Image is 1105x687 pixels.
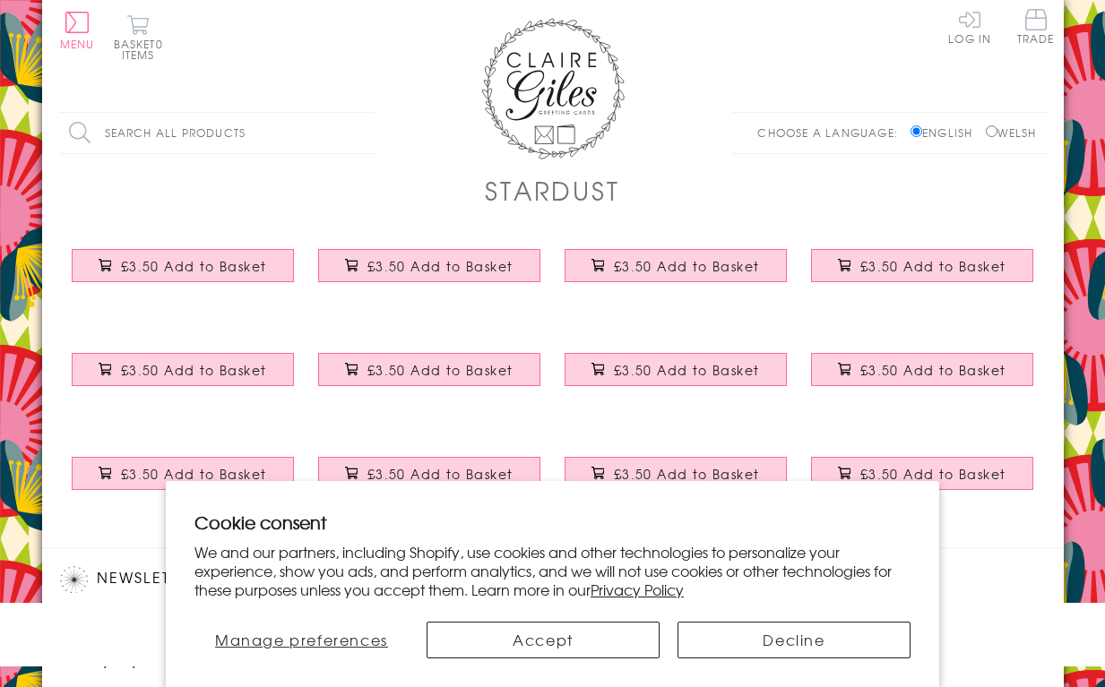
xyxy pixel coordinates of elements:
[799,339,1046,416] a: Sympathy, Sorry, Thinking of you Card, Watercolour, With Sympathy £3.50 Add to Basket
[122,36,163,63] span: 0 items
[194,622,409,658] button: Manage preferences
[986,125,997,137] input: Welsh
[318,249,540,282] button: £3.50 Add to Basket
[986,125,1037,141] label: Welsh
[1017,9,1055,47] a: Trade
[121,361,267,379] span: £3.50 Add to Basket
[911,125,922,137] input: English
[194,543,911,598] p: We and our partners, including Shopify, use cookies and other technologies to personalize your ex...
[911,125,981,141] label: English
[60,113,374,153] input: Search all products
[591,579,684,600] a: Privacy Policy
[306,236,553,313] a: Valentine's Day Card, Marble background, Valentine £3.50 Add to Basket
[121,465,267,483] span: £3.50 Add to Basket
[367,465,514,483] span: £3.50 Add to Basket
[614,361,760,379] span: £3.50 Add to Basket
[318,457,540,490] button: £3.50 Add to Basket
[60,36,95,52] span: Menu
[72,353,294,386] button: £3.50 Add to Basket
[565,353,787,386] button: £3.50 Add to Basket
[60,12,95,49] button: Menu
[553,236,799,313] a: Valentine's Day Card, Love Heart, You Make My Heart Skip £3.50 Add to Basket
[565,457,787,490] button: £3.50 Add to Basket
[427,622,660,658] button: Accept
[60,339,306,416] a: Valentine's Day Card, Tattooed lovers, Happy Valentine's Day £3.50 Add to Basket
[948,9,991,44] a: Log In
[678,622,911,658] button: Decline
[114,14,163,60] button: Basket0 items
[811,353,1033,386] button: £3.50 Add to Basket
[860,361,1006,379] span: £3.50 Add to Basket
[194,510,911,535] h2: Cookie consent
[799,236,1046,313] a: Valentine's Day Card, Pegs - Love You, I 'Heart' You £3.50 Add to Basket
[306,339,553,416] a: Valentine's Day Card, Marble background, You & Me £3.50 Add to Basket
[367,257,514,275] span: £3.50 Add to Basket
[811,249,1033,282] button: £3.50 Add to Basket
[72,249,294,282] button: £3.50 Add to Basket
[72,457,294,490] button: £3.50 Add to Basket
[60,566,365,593] h2: Newsletter
[553,443,799,520] a: Mother's Day Card, Pink Circle, Mum you are the best £3.50 Add to Basket
[811,457,1033,490] button: £3.50 Add to Basket
[799,443,1046,520] a: Mother's Day Card, Mum and child heart, Mummy Rocks £3.50 Add to Basket
[614,465,760,483] span: £3.50 Add to Basket
[565,249,787,282] button: £3.50 Add to Basket
[485,172,619,209] h1: Stardust
[367,361,514,379] span: £3.50 Add to Basket
[481,18,625,159] img: Claire Giles Greetings Cards
[318,353,540,386] button: £3.50 Add to Basket
[860,257,1006,275] span: £3.50 Add to Basket
[553,339,799,416] a: Mother's Day Card, Clouds and a Rainbow, Happy Mother's Day £3.50 Add to Basket
[356,113,374,153] input: Search
[614,257,760,275] span: £3.50 Add to Basket
[215,629,388,650] span: Manage preferences
[757,125,907,141] p: Choose a language:
[306,443,553,520] a: Mother's Day Card, Star, Mum you're 1 in a million £3.50 Add to Basket
[121,257,267,275] span: £3.50 Add to Basket
[1017,9,1055,44] span: Trade
[60,443,306,520] a: Good Luck Card, Crayons, Good Luck on your First Day at School £3.50 Add to Basket
[60,236,306,313] a: Valentine's Day Card, Typewriter, I love you £3.50 Add to Basket
[860,465,1006,483] span: £3.50 Add to Basket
